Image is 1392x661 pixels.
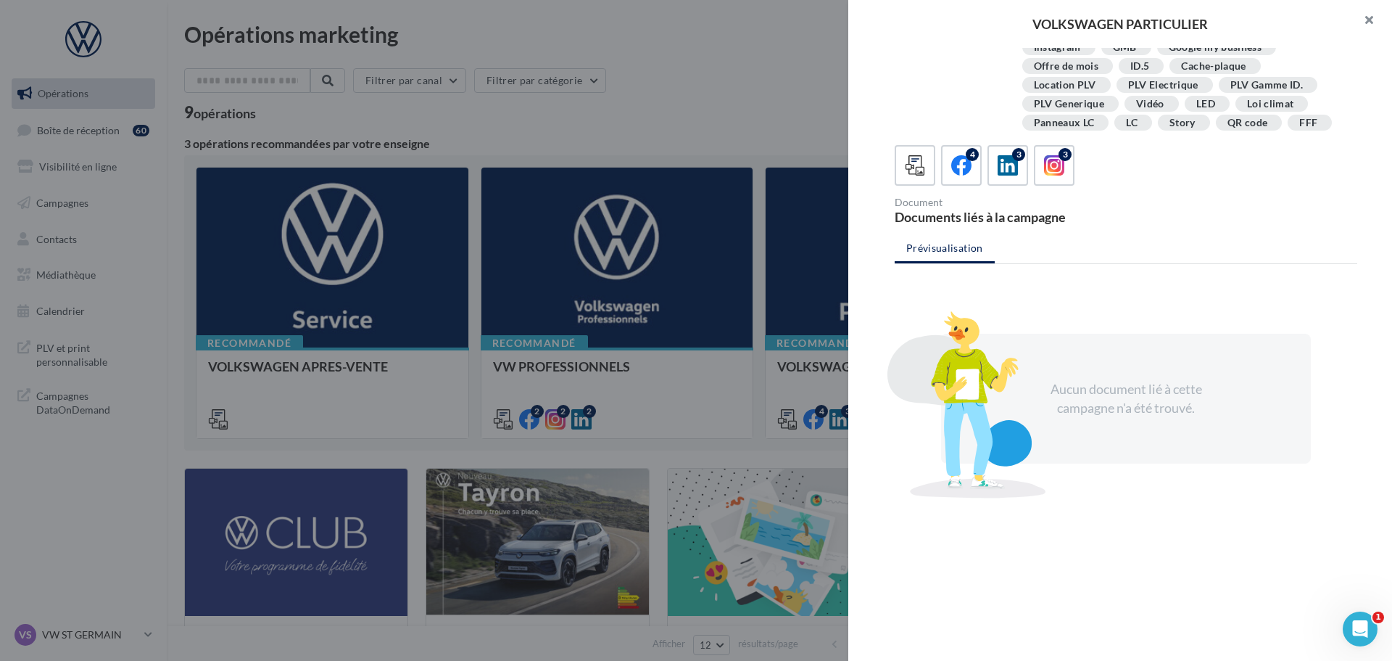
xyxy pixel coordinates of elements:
[1012,148,1025,161] div: 3
[1169,42,1261,53] div: Google my business
[1136,99,1164,110] div: Vidéo
[1343,612,1377,646] iframe: Intercom live chat
[966,148,979,161] div: 4
[1196,99,1215,110] div: LED
[1181,61,1246,72] div: Cache-plaque
[1034,80,1096,91] div: Location PLV
[1169,118,1196,128] div: Story
[1113,42,1137,53] div: GMB
[1034,61,1099,72] div: Offre de mois
[1227,118,1267,128] div: QR code
[1128,80,1198,91] div: PLV Electrique
[1034,118,1095,128] div: Panneaux LC
[1034,42,1081,53] div: Instagram
[1247,99,1294,110] div: Loi climat
[1299,118,1317,128] div: FFF
[1372,612,1384,623] span: 1
[1130,61,1149,72] div: ID.5
[871,17,1369,30] div: VOLKSWAGEN PARTICULIER
[1034,99,1105,110] div: PLV Generique
[895,197,1120,208] div: Document
[895,210,1120,223] div: Documents liés à la campagne
[1034,380,1218,417] div: Aucun document lié à cette campagne n'a été trouvé.
[1058,148,1072,161] div: 3
[1230,80,1304,91] div: PLV Gamme ID.
[1126,118,1138,128] div: LC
